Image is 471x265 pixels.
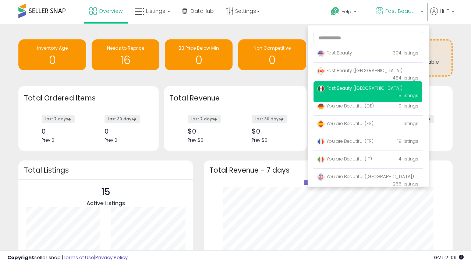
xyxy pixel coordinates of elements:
span: Active Listings [86,199,125,207]
span: Listings [146,7,165,15]
span: BB Price Below Min [178,45,219,51]
img: uk.png [317,173,325,181]
img: france.png [317,138,325,145]
span: Hi IT [440,7,449,15]
i: Get Help [330,7,340,16]
span: You are Beautiful (DE) [317,103,374,109]
span: Prev: 0 [105,137,117,143]
span: Fast Beauty ([GEOGRAPHIC_DATA]) [317,67,403,74]
span: 1 listings [400,120,418,127]
span: 9 listings [399,103,418,109]
h1: 0 [242,54,302,66]
span: DataHub [191,7,214,15]
span: Prev: 0 [42,137,54,143]
div: 0 [42,127,83,135]
div: seller snap | | [7,254,128,261]
span: Overview [99,7,123,15]
span: 2025-09-12 21:09 GMT [434,254,464,261]
span: Help [341,8,351,15]
div: $0 [252,127,294,135]
a: Needs to Reprice 16 [92,39,159,70]
span: You are Beautiful ([GEOGRAPHIC_DATA]) [317,173,414,180]
p: 15 [86,185,125,199]
span: Prev: $0 [188,137,203,143]
img: usa.png [317,50,325,57]
span: 394 listings [393,50,418,56]
span: Inventory Age [37,45,68,51]
h3: Total Revenue - 7 days [209,167,447,173]
label: last 30 days [105,115,140,123]
span: Fast Beauty [317,50,352,56]
a: Terms of Use [63,254,94,261]
label: last 30 days [252,115,287,123]
a: Inventory Age 0 [18,39,86,70]
span: Needs to Reprice [107,45,144,51]
a: Non Competitive 0 [238,39,306,70]
a: BB Price Below Min 0 [165,39,233,70]
a: Hi IT [430,7,454,24]
img: spain.png [317,120,325,128]
span: 19 listings [397,138,418,144]
img: mexico.png [317,85,325,92]
img: canada.png [317,67,325,75]
span: Fast Beauty ([GEOGRAPHIC_DATA]) [385,7,418,15]
strong: Copyright [7,254,34,261]
label: last 7 days [188,115,221,123]
span: You are Beautiful (IT) [317,156,372,162]
h1: 0 [22,54,82,66]
h1: 0 [169,54,229,66]
div: $0 [188,127,230,135]
span: 266 listings [393,181,418,187]
span: 484 listings [393,75,418,81]
span: You are Beautiful (FR) [317,138,373,144]
span: Prev: $0 [252,137,268,143]
h1: 16 [95,54,156,66]
a: Help [325,1,369,24]
span: Non Competitive [254,45,291,51]
span: Fast Beauty ([GEOGRAPHIC_DATA]) [317,85,403,91]
h3: Total Ordered Items [24,93,153,103]
div: 0 [105,127,146,135]
span: 4 listings [399,156,418,162]
label: last 7 days [42,115,75,123]
span: 15 listings [397,92,418,99]
a: Privacy Policy [95,254,128,261]
img: germany.png [317,103,325,110]
h3: Total Revenue [170,93,301,103]
h3: Total Listings [24,167,187,173]
span: You are Beautiful (ES) [317,120,373,127]
img: italy.png [317,156,325,163]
